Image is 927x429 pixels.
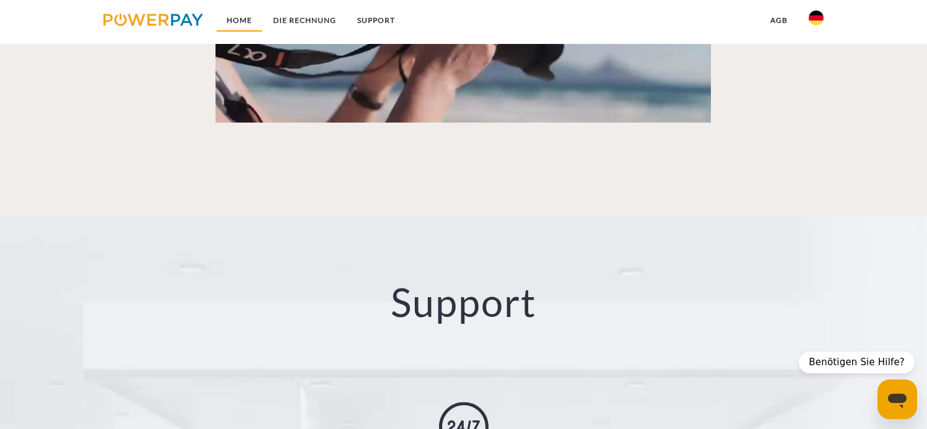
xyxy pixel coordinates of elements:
div: Benötigen Sie Hilfe? [799,352,915,373]
a: Home [216,9,263,32]
h2: Support [46,278,881,327]
a: DIE RECHNUNG [263,9,347,32]
img: de [809,11,824,25]
a: agb [760,9,798,32]
img: logo-powerpay.svg [103,14,203,26]
a: SUPPORT [347,9,406,32]
iframe: Schaltfläche zum Öffnen des Messaging-Fensters; Konversation läuft [877,379,917,419]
